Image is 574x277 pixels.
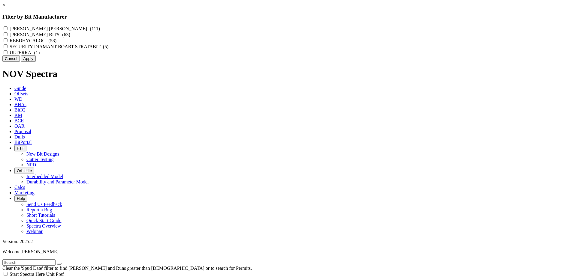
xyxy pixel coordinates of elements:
h1: NOV Spectra [2,68,572,79]
span: - (1) [31,50,40,55]
button: Apply [21,55,36,62]
span: KM [14,113,22,118]
a: Short Tutorials [26,213,55,218]
label: [PERSON_NAME] [PERSON_NAME] [10,26,100,31]
span: - (5) [100,44,108,49]
label: ULTERRA [10,50,40,55]
a: NPD [26,162,36,167]
a: Interbedded Model [26,174,63,179]
label: REEDHYCALOG [10,38,56,43]
span: Guide [14,86,26,91]
a: Cutter Testing [26,157,54,162]
span: - (63) [59,32,70,37]
span: OAR [14,124,25,129]
a: Spectra Overview [26,223,61,228]
span: OrbitLite [17,168,32,173]
span: Calcs [14,185,25,190]
span: Dulls [14,134,25,139]
a: × [2,2,5,7]
p: Welcome [2,249,572,255]
span: Help [17,196,25,201]
a: Report a Bug [26,207,52,212]
span: - (58) [46,38,56,43]
span: BCR [14,118,24,123]
span: BitIQ [14,107,25,112]
span: Proposal [14,129,31,134]
span: FTT [17,146,24,150]
a: Quick Start Guide [26,218,61,223]
a: New Bit Designs [26,151,59,156]
button: Cancel [2,55,20,62]
span: [PERSON_NAME] [20,249,59,254]
h3: Filter by Bit Manufacturer [2,13,572,20]
span: Marketing [14,190,35,195]
a: Send Us Feedback [26,202,62,207]
span: Clear the 'Spud Date' filter to find [PERSON_NAME] and Runs greater than [DEMOGRAPHIC_DATA] or to... [2,266,252,271]
span: BitPortal [14,140,32,145]
span: BHAs [14,102,26,107]
label: [PERSON_NAME] BITS [10,32,70,37]
input: Search [2,259,56,266]
a: Webinar [26,229,43,234]
span: Start Spectra Here [10,272,45,277]
div: Version: 2025.2 [2,239,572,244]
label: SECURITY DIAMANT BOART STRATABIT [10,44,108,49]
a: Durability and Parameter Model [26,179,89,184]
span: Unit Pref [46,272,64,277]
span: WD [14,97,23,102]
span: Offsets [14,91,28,96]
span: - (111) [87,26,100,31]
